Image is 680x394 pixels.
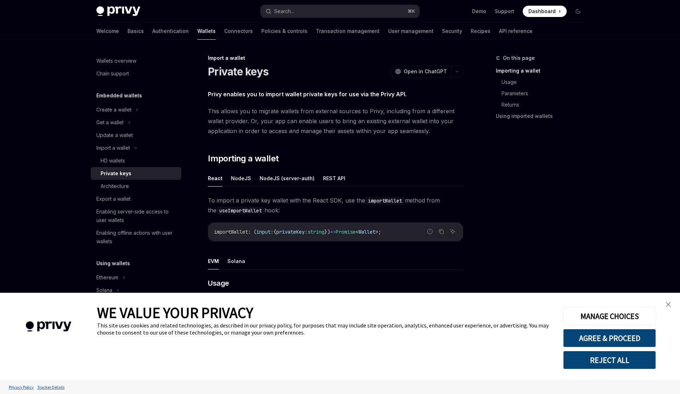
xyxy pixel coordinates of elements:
span: importWallet [214,229,248,235]
div: Solana [96,286,112,295]
div: Architecture [101,182,129,190]
a: Private keys [91,167,181,180]
a: Authentication [152,23,189,40]
span: : ( [248,229,256,235]
div: Enabling server-side access to user wallets [96,207,177,224]
a: Basics [127,23,144,40]
div: Enabling offline actions with user wallets [96,229,177,246]
button: NodeJS (server-auth) [260,170,314,187]
span: : [271,229,273,235]
img: company logo [11,311,86,342]
span: ; [378,229,381,235]
h1: Private keys [208,65,268,78]
span: => [330,229,336,235]
span: ⌘ K [408,8,415,14]
a: Enabling server-side access to user wallets [91,205,181,227]
span: privateKey [276,229,305,235]
img: close banner [666,302,671,307]
span: string [307,229,324,235]
button: MANAGE CHOICES [563,307,656,325]
a: Importing a wallet [496,65,589,76]
button: Open in ChatGPT [391,65,451,78]
div: Wallets overview [96,57,136,65]
a: close banner [661,297,675,312]
span: }) [324,229,330,235]
a: Connectors [224,23,253,40]
button: Report incorrect code [425,227,435,236]
code: useImportWallet [216,207,265,215]
div: Get a wallet [96,118,124,127]
span: < [356,229,358,235]
a: Welcome [96,23,119,40]
a: API reference [499,23,533,40]
button: Search...⌘K [261,5,419,18]
div: Export a wallet [96,195,131,203]
a: Architecture [91,180,181,193]
div: Private keys [101,169,131,178]
a: Privacy Policy [7,381,35,393]
a: Using imported wallets [496,110,589,122]
button: AGREE & PROCEED [563,329,656,347]
a: HD wallets [91,154,181,167]
h5: Using wallets [96,259,130,268]
span: WE VALUE YOUR PRIVACY [97,303,253,322]
span: To import a private key wallet with the React SDK, use the method from the hook: [208,195,463,215]
a: Wallets overview [91,55,181,67]
a: Recipes [471,23,491,40]
code: importWallet [365,197,405,205]
span: input [256,229,271,235]
div: This site uses cookies and related technologies, as described in our privacy policy, for purposes... [97,322,552,336]
a: Security [442,23,462,40]
a: Tracker Details [35,381,66,393]
a: User management [388,23,433,40]
a: Support [495,8,514,15]
a: Enabling offline actions with user wallets [91,227,181,248]
span: On this page [503,54,535,62]
div: Search... [274,7,294,16]
span: Importing a wallet [208,153,278,164]
a: Export a wallet [91,193,181,205]
button: Solana [227,253,245,269]
a: Wallets [197,23,216,40]
button: NodeJS [231,170,251,187]
a: Returns [501,99,589,110]
span: : [305,229,307,235]
div: Update a wallet [96,131,133,139]
button: EVM [208,253,219,269]
span: This allows you to migrate wallets from external sources to Privy, including from a different wal... [208,106,463,136]
a: Transaction management [316,23,380,40]
div: Create a wallet [96,105,131,114]
div: Ethereum [96,273,118,282]
a: Demo [472,8,486,15]
a: Parameters [501,88,589,99]
button: REST API [323,170,345,187]
button: Copy the contents from the code block [437,227,446,236]
span: Wallet [358,229,375,235]
button: Toggle dark mode [572,6,584,17]
a: Chain support [91,67,181,80]
strong: Privy enables you to import wallet private keys for use via the Privy API. [208,91,407,98]
button: REJECT ALL [563,351,656,369]
span: > [375,229,378,235]
span: Open in ChatGPT [404,68,447,75]
a: Dashboard [523,6,567,17]
h5: Embedded wallets [96,91,142,100]
span: Usage [208,278,229,288]
button: Ask AI [448,227,457,236]
a: Update a wallet [91,129,181,142]
button: React [208,170,222,187]
a: Usage [501,76,589,88]
div: Chain support [96,69,129,78]
span: Promise [336,229,356,235]
a: Policies & controls [261,23,307,40]
span: { [273,229,276,235]
div: Import a wallet [208,55,463,62]
span: Dashboard [528,8,556,15]
div: HD wallets [101,156,125,165]
div: Import a wallet [96,144,130,152]
img: dark logo [96,6,140,16]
